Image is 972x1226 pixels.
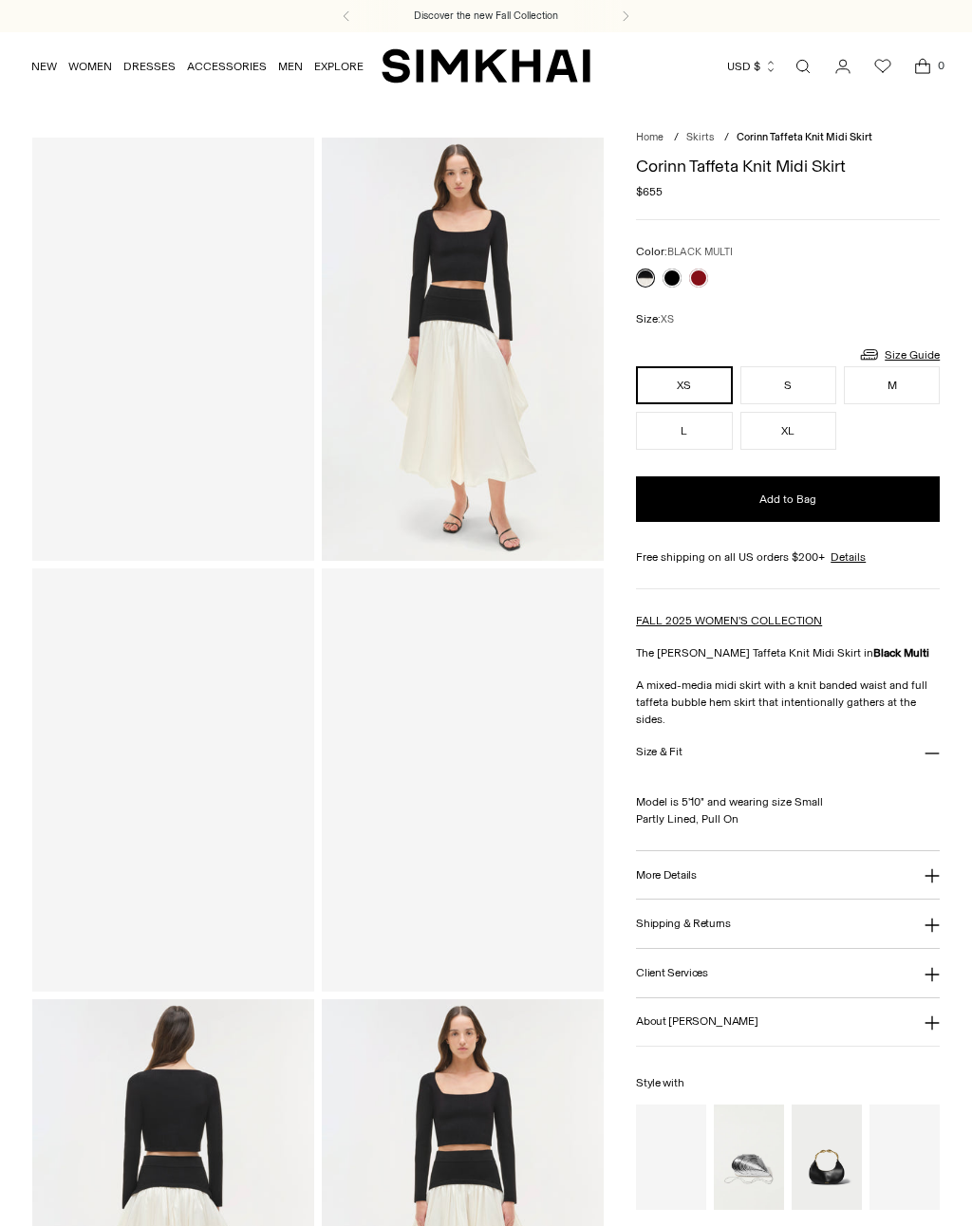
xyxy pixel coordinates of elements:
a: DRESSES [123,46,176,87]
div: / [724,130,729,146]
a: EXPLORE [314,46,364,87]
h1: Corinn Taffeta Knit Midi Skirt [636,158,940,175]
a: Corinn Taffeta Knit Midi Skirt [32,568,314,992]
button: About [PERSON_NAME] [636,998,940,1047]
a: Home [636,131,664,143]
h3: Client Services [636,967,708,979]
nav: breadcrumbs [636,130,940,146]
span: 0 [932,57,949,74]
button: Shipping & Returns [636,900,940,948]
a: Go to the account page [824,47,862,85]
button: Size & Fit [636,728,940,776]
button: Add to Bag [636,476,940,522]
a: WOMEN [68,46,112,87]
p: The [PERSON_NAME] Taffeta Knit Midi Skirt in [636,644,940,661]
a: Details [831,548,866,566]
span: Corinn Taffeta Knit Midi Skirt [737,131,872,143]
a: Discover the new Fall Collection [414,9,558,24]
a: Open search modal [784,47,822,85]
button: XS [636,366,732,404]
a: FALL 2025 WOMEN'S COLLECTION [636,614,822,627]
a: Skirts [686,131,714,143]
button: More Details [636,851,940,900]
a: Bridget Metal Oyster Clutch [714,1105,784,1210]
button: S [740,366,836,404]
a: Wishlist [864,47,902,85]
label: Color: [636,243,733,261]
span: Add to Bag [759,492,816,508]
a: Cedonia Kitten Heel Sandal [636,1105,706,1210]
a: ACCESSORIES [187,46,267,87]
img: Corinn Taffeta Knit Midi Skirt [322,138,604,561]
button: XL [740,412,836,450]
p: A mixed-media midi skirt with a knit banded waist and full taffeta bubble hem skirt that intentio... [636,677,940,728]
div: / [674,130,679,146]
a: Siren Low Heel Sandal [869,1105,940,1210]
button: M [844,366,940,404]
a: Nixi Hobo [792,1105,862,1210]
label: Size: [636,310,674,328]
a: Corinn Taffeta Knit Midi Skirt [32,138,314,561]
h3: About [PERSON_NAME] [636,1015,757,1028]
a: SIMKHAI [382,47,590,84]
button: USD $ [727,46,777,87]
strong: Black Multi [873,646,929,659]
span: XS [661,313,674,325]
h6: Style with [636,1077,940,1089]
button: L [636,412,732,450]
span: $655 [636,183,663,200]
a: Open cart modal [904,47,942,85]
p: Model is 5'10" and wearing size Small Partly Lined, Pull On [636,776,940,827]
a: MEN [278,46,303,87]
button: Client Services [636,949,940,997]
h3: More Details [636,869,696,882]
a: Size Guide [858,343,940,366]
div: Free shipping on all US orders $200+ [636,548,940,566]
span: BLACK MULTI [667,246,733,258]
a: NEW [31,46,57,87]
h3: Size & Fit [636,746,682,758]
h3: Shipping & Returns [636,918,731,930]
a: Corinn Taffeta Knit Midi Skirt [322,568,604,992]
